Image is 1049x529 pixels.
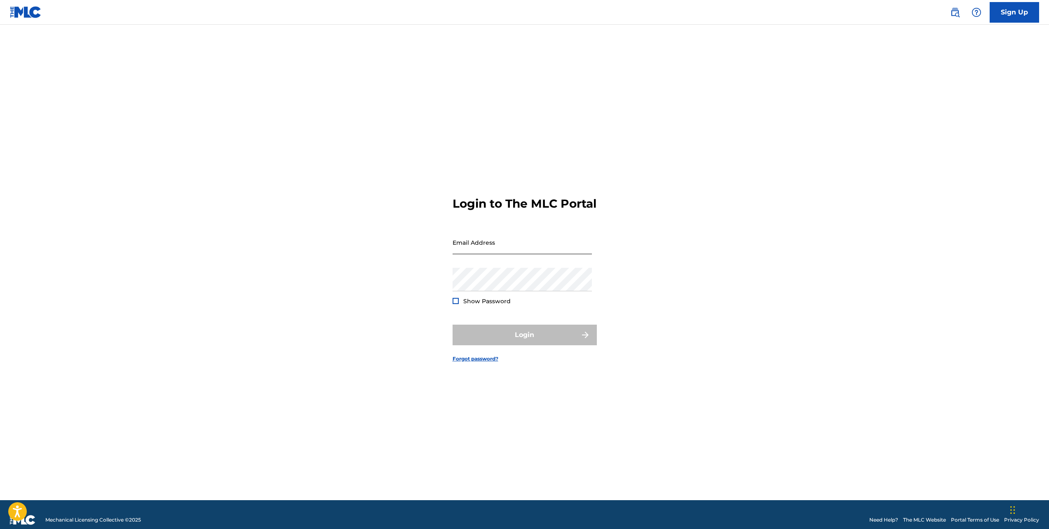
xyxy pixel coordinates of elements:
a: Privacy Policy [1004,516,1039,524]
a: The MLC Website [903,516,946,524]
div: Help [968,4,985,21]
a: Forgot password? [453,355,498,363]
a: Public Search [947,4,963,21]
img: logo [10,515,35,525]
span: Show Password [463,297,511,305]
img: help [972,7,981,17]
a: Portal Terms of Use [951,516,999,524]
span: Mechanical Licensing Collective © 2025 [45,516,141,524]
iframe: Chat Widget [1008,489,1049,529]
img: MLC Logo [10,6,42,18]
a: Sign Up [990,2,1039,23]
h3: Login to The MLC Portal [453,197,596,211]
div: Drag [1010,498,1015,522]
a: Need Help? [869,516,898,524]
img: search [950,7,960,17]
